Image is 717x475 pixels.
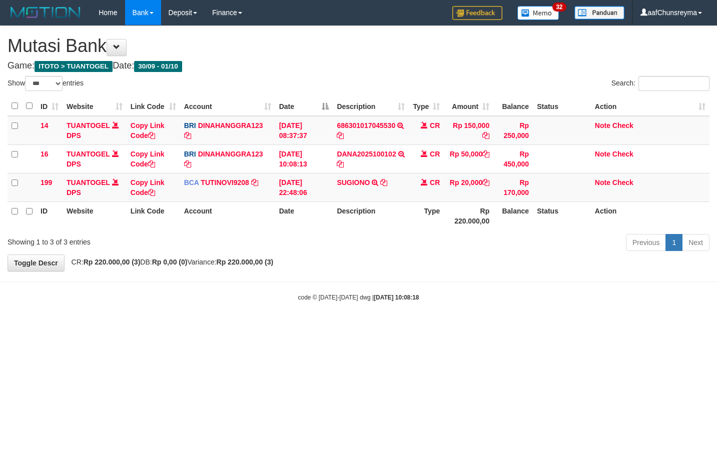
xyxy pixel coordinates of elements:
[444,144,493,173] td: Rp 50,000
[337,178,370,186] a: SUGIONO
[131,121,165,139] a: Copy Link Code
[8,233,291,247] div: Showing 1 to 3 of 3 entries
[84,258,141,266] strong: Rp 220.000,00 (3)
[574,6,624,19] img: panduan.png
[552,2,566,11] span: 32
[595,121,610,129] a: Note
[611,76,709,91] label: Search:
[333,96,409,116] th: Description: activate to sort column ascending
[337,160,344,168] a: Copy DANA2025100102 to clipboard
[482,178,489,186] a: Copy Rp 20,000 to clipboard
[298,294,419,301] small: code © [DATE]-[DATE] dwg |
[41,178,52,186] span: 199
[67,150,110,158] a: TUANTOGEL
[184,178,199,186] span: BCA
[517,6,559,20] img: Button%20Memo.svg
[251,178,258,186] a: Copy TUTINOVI9208 to clipboard
[63,173,127,201] td: DPS
[41,121,49,129] span: 14
[638,76,709,91] input: Search:
[67,178,110,186] a: TUANTOGEL
[444,96,493,116] th: Amount: activate to sort column ascending
[131,150,165,168] a: Copy Link Code
[337,121,395,129] a: 686301017045530
[180,96,275,116] th: Account: activate to sort column ascending
[134,61,182,72] span: 30/09 - 01/10
[152,258,188,266] strong: Rp 0,00 (0)
[380,178,387,186] a: Copy SUGIONO to clipboard
[591,201,709,230] th: Action
[482,150,489,158] a: Copy Rp 50,000 to clipboard
[493,116,533,145] td: Rp 250,000
[409,201,444,230] th: Type
[430,178,440,186] span: CR
[184,150,196,158] span: BRI
[482,131,489,139] a: Copy Rp 150,000 to clipboard
[591,96,709,116] th: Action: activate to sort column ascending
[533,96,591,116] th: Status
[37,96,63,116] th: ID: activate to sort column ascending
[127,96,180,116] th: Link Code: activate to sort column ascending
[217,258,274,266] strong: Rp 220.000,00 (3)
[8,61,709,71] h4: Game: Date:
[198,150,263,158] a: DINAHANGGRA123
[275,144,333,173] td: [DATE] 10:08:13
[184,131,191,139] a: Copy DINAHANGGRA123 to clipboard
[493,96,533,116] th: Balance
[612,150,633,158] a: Check
[612,121,633,129] a: Check
[493,173,533,201] td: Rp 170,000
[67,258,274,266] span: CR: DB: Variance:
[63,201,127,230] th: Website
[444,201,493,230] th: Rp 220.000,00
[275,96,333,116] th: Date: activate to sort column descending
[41,150,49,158] span: 16
[493,201,533,230] th: Balance
[275,116,333,145] td: [DATE] 08:37:37
[275,173,333,201] td: [DATE] 22:48:06
[337,150,396,158] a: DANA2025100102
[131,178,165,196] a: Copy Link Code
[8,254,65,271] a: Toggle Descr
[63,116,127,145] td: DPS
[533,201,591,230] th: Status
[665,234,682,251] a: 1
[430,121,440,129] span: CR
[198,121,263,129] a: DINAHANGGRA123
[180,201,275,230] th: Account
[35,61,113,72] span: ITOTO > TUANTOGEL
[8,5,84,20] img: MOTION_logo.png
[184,160,191,168] a: Copy DINAHANGGRA123 to clipboard
[595,150,610,158] a: Note
[67,121,110,129] a: TUANTOGEL
[333,201,409,230] th: Description
[452,6,502,20] img: Feedback.jpg
[409,96,444,116] th: Type: activate to sort column ascending
[444,173,493,201] td: Rp 20,000
[612,178,633,186] a: Check
[63,96,127,116] th: Website: activate to sort column ascending
[63,144,127,173] td: DPS
[374,294,419,301] strong: [DATE] 10:08:18
[201,178,249,186] a: TUTINOVI9208
[127,201,180,230] th: Link Code
[682,234,709,251] a: Next
[444,116,493,145] td: Rp 150,000
[595,178,610,186] a: Note
[8,76,84,91] label: Show entries
[275,201,333,230] th: Date
[626,234,666,251] a: Previous
[337,131,344,139] a: Copy 686301017045530 to clipboard
[37,201,63,230] th: ID
[25,76,63,91] select: Showentries
[430,150,440,158] span: CR
[8,36,709,56] h1: Mutasi Bank
[493,144,533,173] td: Rp 450,000
[184,121,196,129] span: BRI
